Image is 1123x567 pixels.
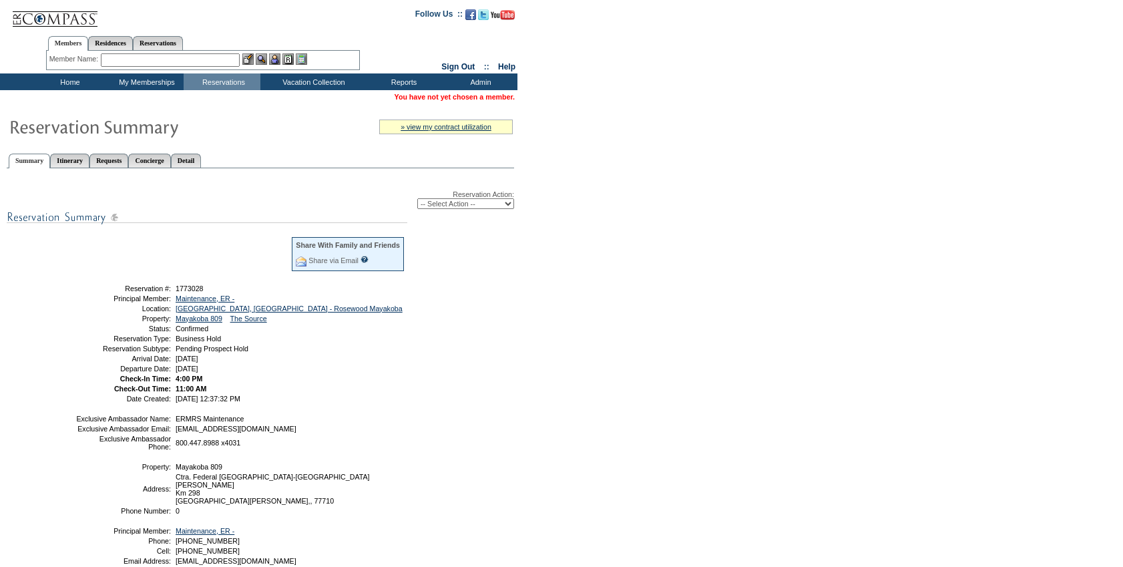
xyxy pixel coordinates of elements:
[176,355,198,363] span: [DATE]
[107,73,184,90] td: My Memberships
[176,295,234,303] a: Maintenance, ER -
[176,557,296,565] span: [EMAIL_ADDRESS][DOMAIN_NAME]
[128,154,170,168] a: Concierge
[133,36,183,50] a: Reservations
[75,285,171,293] td: Reservation #:
[296,241,400,249] div: Share With Family and Friends
[269,53,280,65] img: Impersonate
[75,365,171,373] td: Departure Date:
[75,547,171,555] td: Cell:
[176,439,240,447] span: 800.447.8988 x4031
[50,154,89,168] a: Itinerary
[242,53,254,65] img: b_edit.gif
[176,463,222,471] span: Mayakoba 809
[75,335,171,343] td: Reservation Type:
[75,295,171,303] td: Principal Member:
[176,385,206,393] span: 11:00 AM
[9,113,276,140] img: Reservaton Summary
[176,345,248,353] span: Pending Prospect Hold
[75,507,171,515] td: Phone Number:
[296,53,307,65] img: b_calculator.gif
[75,415,171,423] td: Exclusive Ambassador Name:
[75,537,171,545] td: Phone:
[256,53,267,65] img: View
[89,154,128,168] a: Requests
[7,190,514,209] div: Reservation Action:
[401,123,491,131] a: » view my contract utilization
[484,62,489,71] span: ::
[491,13,515,21] a: Subscribe to our YouTube Channel
[441,73,517,90] td: Admin
[48,36,89,51] a: Members
[75,463,171,471] td: Property:
[260,73,364,90] td: Vacation Collection
[176,537,240,545] span: [PHONE_NUMBER]
[176,547,240,555] span: [PHONE_NUMBER]
[75,473,171,505] td: Address:
[75,355,171,363] td: Arrival Date:
[9,154,50,168] a: Summary
[230,315,267,323] a: The Source
[120,375,171,383] strong: Check-In Time:
[395,93,515,101] span: You have not yet chosen a member.
[88,36,133,50] a: Residences
[176,473,370,505] span: Ctra. Federal [GEOGRAPHIC_DATA]-[GEOGRAPHIC_DATA][PERSON_NAME] Km 298 [GEOGRAPHIC_DATA][PERSON_NA...
[75,395,171,403] td: Date Created:
[184,73,260,90] td: Reservations
[75,527,171,535] td: Principal Member:
[491,10,515,20] img: Subscribe to our YouTube Channel
[364,73,441,90] td: Reports
[75,305,171,313] td: Location:
[176,527,234,535] a: Maintenance, ER -
[176,305,403,313] a: [GEOGRAPHIC_DATA], [GEOGRAPHIC_DATA] - Rosewood Mayakoba
[75,435,171,451] td: Exclusive Ambassador Phone:
[176,415,244,423] span: ERMRS Maintenance
[441,62,475,71] a: Sign Out
[176,425,296,433] span: [EMAIL_ADDRESS][DOMAIN_NAME]
[176,285,204,293] span: 1773028
[7,209,407,226] img: subTtlResSummary.gif
[415,8,463,24] td: Follow Us ::
[465,9,476,20] img: Become our fan on Facebook
[49,53,101,65] div: Member Name:
[498,62,515,71] a: Help
[75,345,171,353] td: Reservation Subtype:
[75,325,171,333] td: Status:
[465,13,476,21] a: Become our fan on Facebook
[282,53,294,65] img: Reservations
[478,13,489,21] a: Follow us on Twitter
[176,325,208,333] span: Confirmed
[30,73,107,90] td: Home
[171,154,202,168] a: Detail
[176,335,221,343] span: Business Hold
[75,557,171,565] td: Email Address:
[361,256,369,263] input: What is this?
[75,315,171,323] td: Property:
[478,9,489,20] img: Follow us on Twitter
[75,425,171,433] td: Exclusive Ambassador Email:
[114,385,171,393] strong: Check-Out Time:
[308,256,359,264] a: Share via Email
[176,507,180,515] span: 0
[176,365,198,373] span: [DATE]
[176,375,202,383] span: 4:00 PM
[176,315,222,323] a: Mayakoba 809
[176,395,240,403] span: [DATE] 12:37:32 PM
